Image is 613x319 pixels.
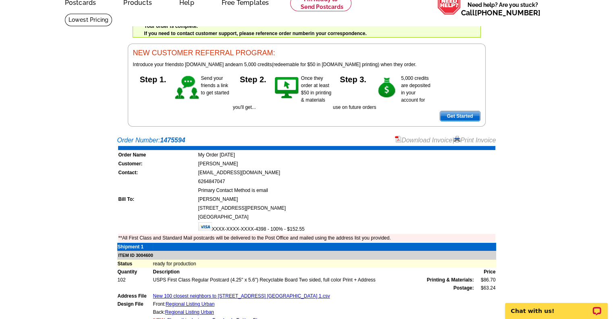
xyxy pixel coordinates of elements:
td: Status [117,260,153,268]
h5: Step 2. [233,75,273,83]
strong: 1475594 [160,137,185,144]
img: visa.gif [198,222,212,231]
td: Primary Contact Method is email [198,186,495,194]
td: $86.70 [474,276,496,284]
img: small-pdf-icon.gif [395,136,401,142]
td: Shipment 1 [117,243,153,251]
td: [PERSON_NAME] [198,160,495,168]
a: Regional Listing Urban [165,309,214,315]
td: **All First Class and Standard Mail postcards will be delivered to the Post Office and mailed usi... [118,234,495,242]
td: 102 [117,276,153,284]
td: Back: [153,308,474,316]
td: [EMAIL_ADDRESS][DOMAIN_NAME] [198,169,495,177]
td: $63.24 [474,284,496,292]
td: XXXX-XXXX-XXXX-4398 - 100% - $152.55 [198,222,495,233]
td: [STREET_ADDRESS][PERSON_NAME] [198,204,495,212]
h5: Step 3. [333,75,373,83]
img: u [113,38,121,39]
td: Price [474,268,496,276]
td: Address File [117,292,153,300]
img: step-1.gif [173,75,201,101]
span: Once they order at least $50 in printing & materials you'll get... [233,75,331,110]
td: ready for production [153,260,496,268]
td: Design File [117,300,153,308]
span: Printing & Materials: [427,276,474,284]
td: Order Name [118,151,197,159]
img: small-print-icon.gif [454,136,460,142]
span: earn 5,000 credits [233,62,272,67]
h5: Step 1. [133,75,173,83]
a: Get Started [440,111,480,121]
td: Contact: [118,169,197,177]
td: [GEOGRAPHIC_DATA] [198,213,495,221]
strong: Postage: [453,285,474,291]
a: Download Invoice [395,137,452,144]
td: Front: [153,300,474,308]
span: Call [461,8,540,17]
img: step-2.gif [273,75,301,101]
a: Regional Listing Urban [166,301,214,307]
a: [PHONE_NUMBER] [475,8,540,17]
td: 6264847047 [198,177,495,186]
div: Order Number: [117,136,496,145]
td: Description [153,268,474,276]
img: step-3.gif [373,75,401,101]
a: Print Invoice [454,137,496,144]
p: to [DOMAIN_NAME] and (redeemable for $50 in [DOMAIN_NAME] printing) when they order. [133,61,480,68]
td: Quantity [117,268,153,276]
span: Send your friends a link to get started [201,75,229,96]
span: Need help? Are you stuck? [461,1,544,17]
td: My Order [DATE] [198,151,495,159]
td: Customer: [118,160,197,168]
td: USPS First Class Regular Postcard (4.25" x 5.6") Recyclable Board Two sided, full color Print + A... [153,276,474,284]
td: Bill To: [118,195,197,203]
td: ITEM ID 3004600 [117,251,496,260]
span: Introduce your friends [133,62,180,67]
strong: Your order is complete. [144,23,198,29]
h3: NEW CUSTOMER REFERRAL PROGRAM: [133,49,480,58]
td: [PERSON_NAME] [198,195,495,203]
a: New 100 closest neighbors to [STREET_ADDRESS] [GEOGRAPHIC_DATA] 1.csv [153,293,330,299]
span: 5,000 credits are deposited in your account for use on future orders [333,75,430,110]
div: | [395,136,496,145]
iframe: LiveChat chat widget [500,294,613,319]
